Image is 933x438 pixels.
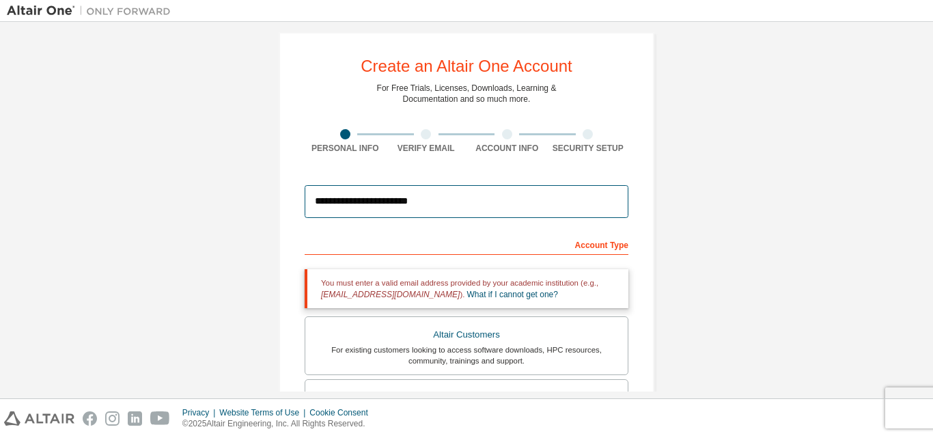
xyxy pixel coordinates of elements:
div: For existing customers looking to access software downloads, HPC resources, community, trainings ... [314,344,619,366]
div: Account Type [305,233,628,255]
div: Students [314,388,619,407]
img: altair_logo.svg [4,411,74,426]
div: For Free Trials, Licenses, Downloads, Learning & Documentation and so much more. [377,83,557,105]
div: Personal Info [305,143,386,154]
span: [EMAIL_ADDRESS][DOMAIN_NAME] [321,290,460,299]
div: Account Info [466,143,548,154]
img: instagram.svg [105,411,120,426]
div: Website Terms of Use [219,407,309,418]
a: What if I cannot get one? [467,290,558,299]
div: Security Setup [548,143,629,154]
div: Cookie Consent [309,407,376,418]
img: facebook.svg [83,411,97,426]
div: You must enter a valid email address provided by your academic institution (e.g., ). [305,269,628,308]
img: Altair One [7,4,178,18]
div: Privacy [182,407,219,418]
img: linkedin.svg [128,411,142,426]
div: Create an Altair One Account [361,58,572,74]
div: Verify Email [386,143,467,154]
img: youtube.svg [150,411,170,426]
p: © 2025 Altair Engineering, Inc. All Rights Reserved. [182,418,376,430]
div: Altair Customers [314,325,619,344]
